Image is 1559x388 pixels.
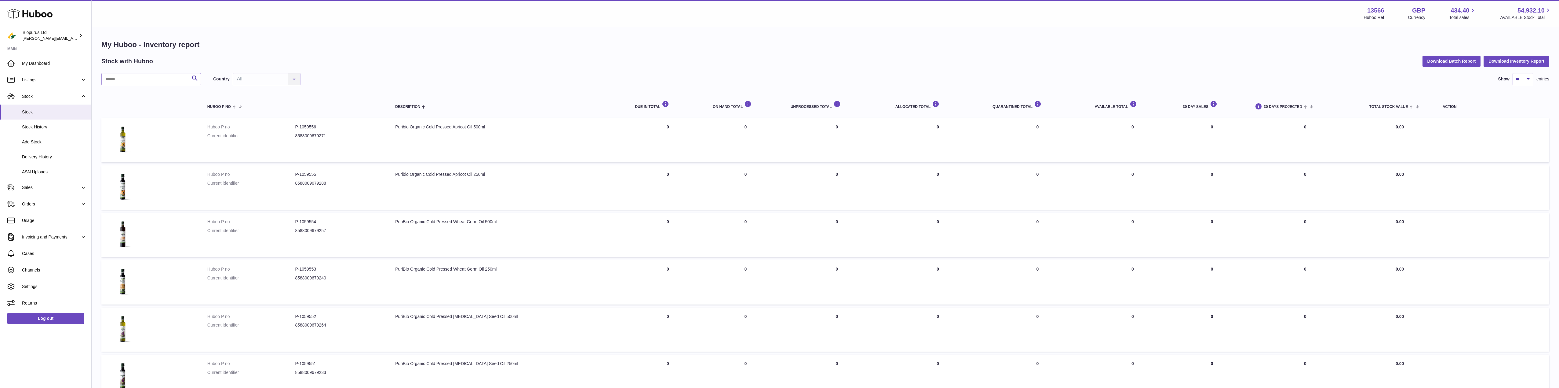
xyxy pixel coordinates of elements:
img: product image [107,172,138,202]
img: product image [107,219,138,249]
span: Cases [22,251,87,257]
dt: Huboo P no [207,219,295,225]
label: Country [213,76,230,82]
dd: 8588009679271 [295,133,383,139]
span: Huboo P no [207,105,231,109]
td: 0 [1177,213,1247,257]
td: 0 [629,260,707,305]
dt: Huboo P no [207,314,295,320]
td: 0 [707,213,785,257]
td: 0 [707,165,785,210]
h1: My Huboo - Inventory report [101,40,1549,50]
div: Puribio Organic Cold Pressed Apricot Oil 250ml [395,172,623,177]
span: Listings [22,77,80,83]
dt: Current identifier [207,180,295,186]
td: 0 [1089,118,1177,162]
span: 54,932.10 [1517,6,1545,15]
div: Action [1443,105,1543,109]
button: Download Inventory Report [1484,56,1549,67]
label: Show [1498,76,1510,82]
div: ON HAND Total [713,101,778,109]
td: 0 [785,308,889,352]
dt: Current identifier [207,133,295,139]
span: 0 [1036,361,1039,366]
dt: Current identifier [207,275,295,281]
span: Orders [22,201,80,207]
span: Invoicing and Payments [22,234,80,240]
dd: 8588009679240 [295,275,383,281]
dd: P-1059554 [295,219,383,225]
div: DUE IN TOTAL [635,101,701,109]
div: Puribio Organic Cold Pressed Apricot Oil 500ml [395,124,623,130]
div: PuriBio Organic Cold Pressed [MEDICAL_DATA] Seed Oil 500ml [395,314,623,320]
strong: GBP [1412,6,1425,15]
span: ASN Uploads [22,169,87,175]
dd: 8588009679264 [295,322,383,328]
td: 0 [1177,308,1247,352]
div: PuriBio Organic Cold Pressed [MEDICAL_DATA] Seed Oil 250ml [395,361,623,367]
td: 0 [1247,118,1363,162]
td: 0 [889,165,986,210]
span: 0.00 [1396,314,1404,319]
dt: Huboo P no [207,172,295,177]
td: 0 [1089,308,1177,352]
span: Total sales [1449,15,1476,20]
img: product image [107,314,138,344]
td: 0 [707,308,785,352]
td: 0 [785,118,889,162]
span: Total stock value [1369,105,1408,109]
span: 0.00 [1396,267,1404,272]
td: 0 [785,260,889,305]
td: 0 [889,118,986,162]
img: peter@biopurus.co.uk [7,31,16,40]
span: Usage [22,218,87,224]
span: 434.40 [1451,6,1469,15]
div: ALLOCATED Total [895,101,980,109]
dt: Huboo P no [207,266,295,272]
div: 30 DAY SALES [1183,101,1241,109]
div: QUARANTINED Total [993,101,1083,109]
h2: Stock with Huboo [101,57,153,65]
div: Biopurus Ltd [23,30,78,41]
td: 0 [629,118,707,162]
td: 0 [707,118,785,162]
dd: P-1059551 [295,361,383,367]
td: 0 [785,165,889,210]
span: 0 [1036,314,1039,319]
dd: P-1059552 [295,314,383,320]
td: 0 [707,260,785,305]
span: My Dashboard [22,61,87,66]
a: 434.40 Total sales [1449,6,1476,20]
div: PuriBio Organic Cold Pressed Wheat Germ Oil 250ml [395,266,623,272]
dt: Huboo P no [207,124,295,130]
span: Stock [22,94,80,99]
strong: 13566 [1367,6,1384,15]
img: product image [107,266,138,297]
span: 0.00 [1396,219,1404,224]
span: 0.00 [1396,361,1404,366]
div: Currency [1408,15,1426,20]
dd: 8588009679288 [295,180,383,186]
div: PuriBio Organic Cold Pressed Wheat Germ Oil 500ml [395,219,623,225]
td: 0 [1247,213,1363,257]
span: 0 [1036,172,1039,177]
td: 0 [889,308,986,352]
span: entries [1536,76,1549,82]
span: 30 DAYS PROJECTED [1264,105,1302,109]
a: Log out [7,313,84,324]
button: Download Batch Report [1422,56,1481,67]
td: 0 [1089,213,1177,257]
dt: Current identifier [207,322,295,328]
span: Returns [22,300,87,306]
td: 0 [889,213,986,257]
a: 54,932.10 AVAILABLE Stock Total [1500,6,1552,20]
span: Channels [22,267,87,273]
td: 0 [785,213,889,257]
span: Add Stock [22,139,87,145]
span: 0 [1036,219,1039,224]
span: 0.00 [1396,124,1404,129]
span: AVAILABLE Stock Total [1500,15,1552,20]
span: 0.00 [1396,172,1404,177]
td: 0 [629,213,707,257]
dd: P-1059553 [295,266,383,272]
